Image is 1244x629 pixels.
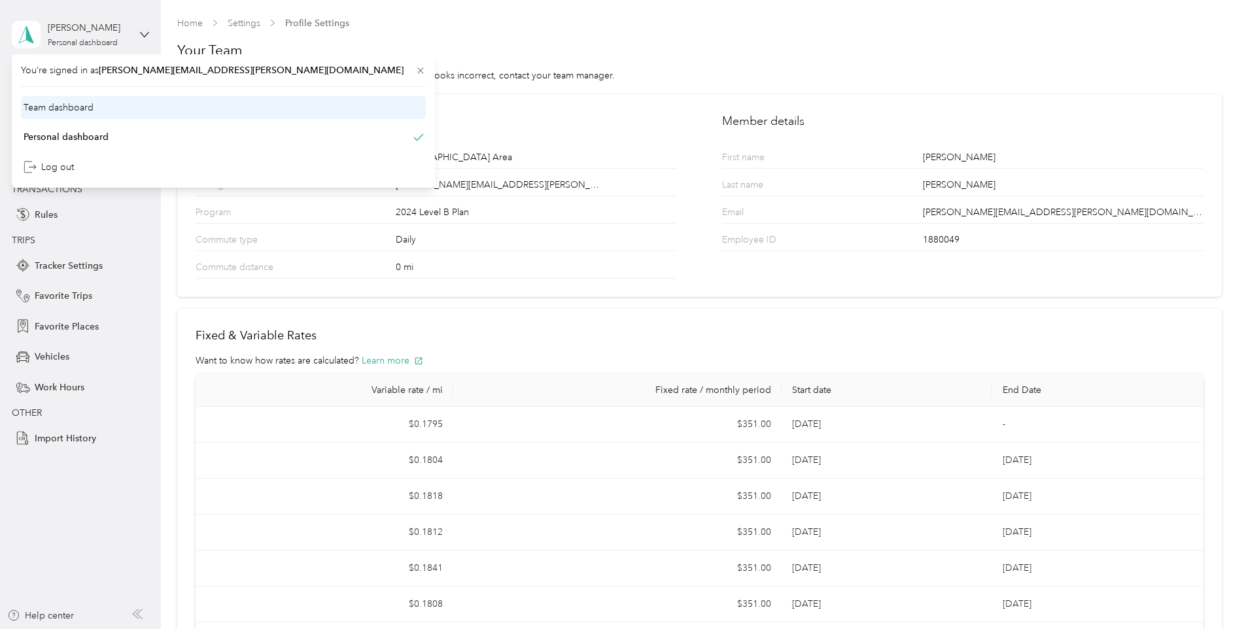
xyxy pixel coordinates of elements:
td: $0.1795 [196,407,453,443]
p: Employee ID [722,233,823,250]
span: Vehicles [35,350,69,364]
h2: Team details [196,112,676,130]
button: Help center [7,609,74,622]
a: Settings [228,18,260,29]
td: $351.00 [453,479,782,515]
td: $0.1841 [196,551,453,586]
td: $0.1808 [196,586,453,622]
td: - [992,407,1203,443]
span: Rules [35,208,58,222]
td: [DATE] [992,443,1203,479]
div: Personal dashboard [48,39,118,47]
span: TRIPS [12,235,35,246]
th: End Date [992,374,1203,407]
td: [DATE] [782,586,992,622]
span: TRANSACTIONS [12,184,82,195]
div: [PERSON_NAME][EMAIL_ADDRESS][PERSON_NAME][DOMAIN_NAME] [923,205,1203,223]
td: $351.00 [453,586,782,622]
th: Variable rate / mi [196,374,453,407]
span: Profile Settings [285,16,349,30]
p: Commute distance [196,260,296,278]
button: Learn more [362,354,423,367]
span: [PERSON_NAME][EMAIL_ADDRESS][PERSON_NAME][DOMAIN_NAME] [99,65,404,76]
div: 2024 Level B Plan [396,205,676,223]
h2: Fixed & Variable Rates [196,327,1203,345]
span: OTHER [12,407,42,418]
div: This is the information associated with your team account. If it looks incorrect, contact your te... [177,69,1222,82]
p: Email [722,205,823,223]
td: [DATE] [782,407,992,443]
td: $0.1804 [196,443,453,479]
div: [PERSON_NAME] [923,178,1203,195]
div: Want to know how rates are calculated? [196,354,1203,367]
td: [DATE] [992,551,1203,586]
span: [PERSON_NAME][EMAIL_ADDRESS][PERSON_NAME][DOMAIN_NAME] [396,178,606,192]
h2: Member details [722,112,1203,130]
p: Last name [722,178,823,195]
td: $0.1812 [196,515,453,551]
div: [GEOGRAPHIC_DATA] Area [396,150,676,168]
span: You’re signed in as [21,63,426,77]
div: [PERSON_NAME] [923,150,1203,168]
a: Home [177,18,203,29]
h1: Your Team [177,41,1222,59]
span: Favorite Trips [35,289,92,303]
span: Tracker Settings [35,259,103,273]
div: Personal dashboard [24,130,109,144]
td: $351.00 [453,407,782,443]
span: Import History [35,432,96,445]
td: $351.00 [453,551,782,586]
td: [DATE] [992,479,1203,515]
div: Daily [396,233,676,250]
td: [DATE] [992,586,1203,622]
iframe: Everlance-gr Chat Button Frame [1171,556,1244,629]
td: [DATE] [782,551,992,586]
span: Favorite Places [35,320,99,333]
td: $351.00 [453,443,782,479]
p: First name [722,150,823,168]
th: Fixed rate / monthly period [453,374,782,407]
th: Start date [782,374,992,407]
p: Commute type [196,233,296,250]
div: 0 mi [396,260,676,278]
td: $0.1818 [196,479,453,515]
td: [DATE] [782,515,992,551]
td: [DATE] [782,443,992,479]
div: Log out [24,160,74,174]
span: Work Hours [35,381,84,394]
td: $351.00 [453,515,782,551]
div: [PERSON_NAME] [48,21,130,35]
div: Team dashboard [24,101,94,114]
td: [DATE] [992,515,1203,551]
td: [DATE] [782,479,992,515]
p: Program [196,205,296,223]
div: 1880049 [923,233,1203,250]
